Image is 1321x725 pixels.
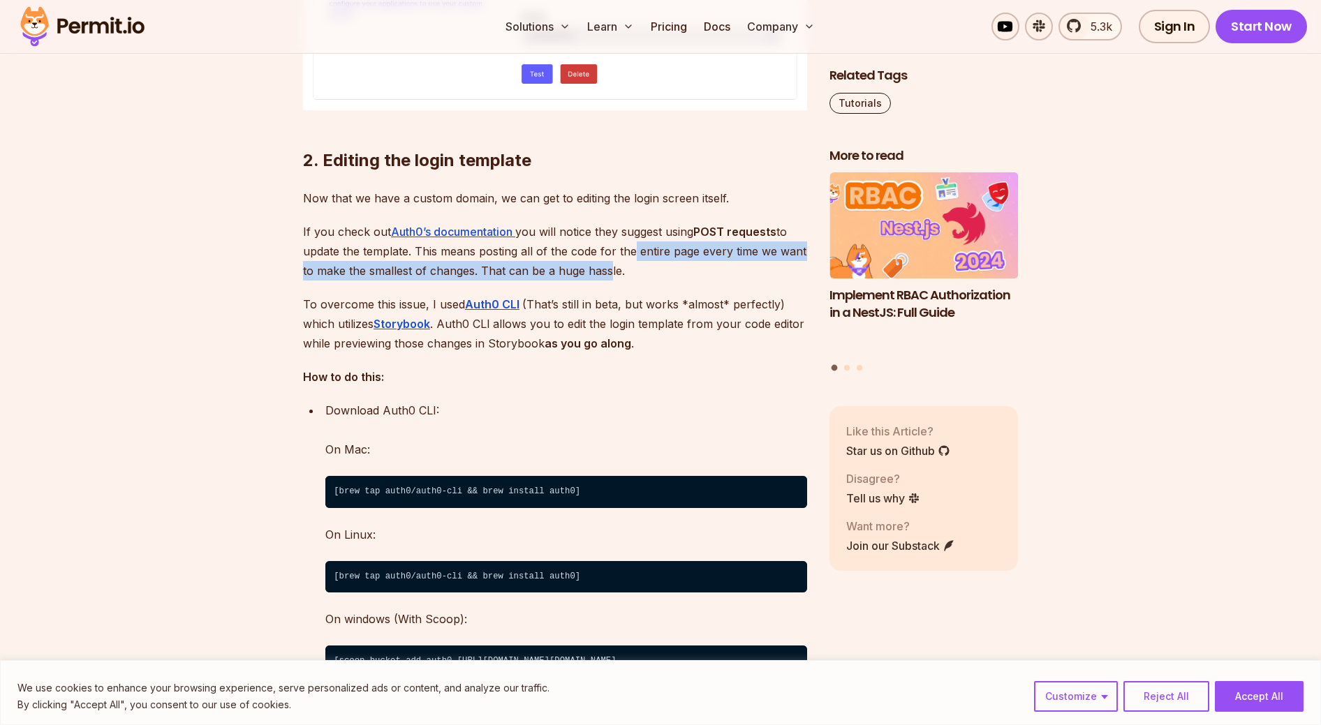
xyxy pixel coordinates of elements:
img: Implement RBAC Authorization in a NestJS: Full Guide [829,173,1018,279]
button: Reject All [1123,681,1209,712]
p: If you check out you will notice they suggest using to update the template. This means posting al... [303,222,807,281]
p: Now that we have a custom domain, we can get to editing the login screen itself. [303,188,807,208]
div: Posts [829,173,1018,373]
p: Like this Article? [846,423,950,440]
p: Download Auth0 CLI: On Mac: [325,401,807,459]
h2: 2. Editing the login template [303,94,807,172]
button: Go to slide 2 [844,365,850,371]
a: 5.3k [1058,13,1122,40]
button: Accept All [1215,681,1304,712]
h3: Implement RBAC Authorization in a NestJS: Full Guide [829,287,1018,322]
p: To overcome this issue, I used (That’s still in beta, but works *almost* perfectly) which utilize... [303,294,807,353]
p: Want more? [846,518,955,535]
a: Sign In [1139,10,1211,43]
code: [brew tap auth0/auth0-cli && brew install auth0] [325,476,807,508]
button: Customize [1034,681,1118,712]
a: Star us on Github [846,442,950,459]
p: On windows (With Scoop): [325,609,807,629]
a: Start Now [1216,10,1307,43]
span: 5.3k [1082,18,1112,35]
p: Disagree? [846,470,920,487]
a: Join our Substack [846,537,955,554]
button: Go to slide 1 [832,365,838,371]
u: Auth0’s documentation [391,225,512,239]
code: [brew tap auth0/auth0-cli && brew install auth0] [325,561,807,593]
img: Permit logo [14,3,151,50]
p: We use cookies to enhance your browsing experience, serve personalized ads or content, and analyz... [17,680,549,696]
a: Tutorials [829,93,891,114]
a: Docs [698,13,736,40]
button: Learn [582,13,640,40]
a: Auth0 CLI [465,297,519,311]
li: 1 of 3 [829,173,1018,357]
button: Solutions [500,13,576,40]
h2: Related Tags [829,67,1018,84]
a: Auth0’s documentation [391,225,515,239]
strong: as you go along [545,336,631,350]
a: Storybook [374,317,430,331]
a: Pricing [645,13,693,40]
strong: POST requests [693,225,776,239]
button: Go to slide 3 [857,365,862,371]
strong: How to do this: [303,370,384,384]
a: Tell us why [846,490,920,507]
p: On Linux: [325,525,807,544]
a: Implement RBAC Authorization in a NestJS: Full GuideImplement RBAC Authorization in a NestJS: Ful... [829,173,1018,357]
p: By clicking "Accept All", you consent to our use of cookies. [17,696,549,713]
h2: More to read [829,147,1018,165]
button: Company [741,13,820,40]
code: [scoop bucket add auth0 [URL][DOMAIN_NAME][DOMAIN_NAME] ⁠scoop install auth0] [325,645,807,692]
